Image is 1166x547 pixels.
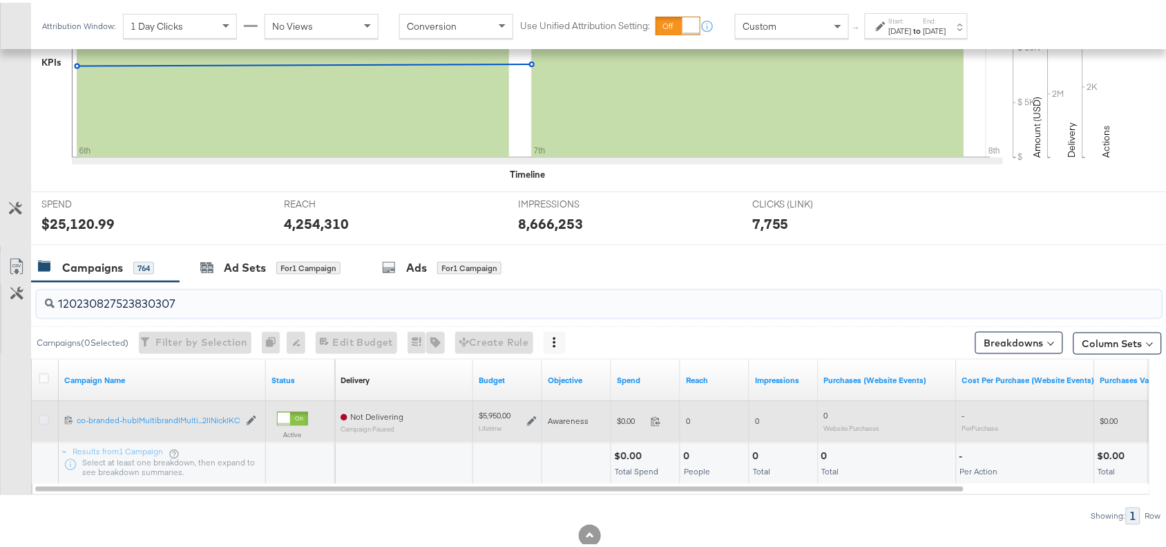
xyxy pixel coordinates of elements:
[924,23,946,34] div: [DATE]
[479,372,537,383] a: The maximum amount you're willing to spend on your ads, on average each day or over the lifetime ...
[617,414,645,424] span: $0.00
[548,414,589,424] span: Awareness
[686,372,744,383] a: The number of people your ad was served to.
[406,257,427,273] div: Ads
[1098,464,1116,474] span: Total
[520,17,650,30] label: Use Unified Attribution Setting:
[1100,122,1113,155] text: Actions
[437,259,501,272] div: for 1 Campaign
[479,422,501,430] sub: Lifetime
[975,329,1063,351] button: Breakdowns
[41,195,145,208] span: SPEND
[889,23,912,34] div: [DATE]
[271,372,329,383] a: Shows the current state of your Ad Campaign.
[277,428,308,437] label: Active
[262,329,287,351] div: 0
[959,447,967,461] div: -
[1091,509,1126,519] div: Showing:
[755,372,813,383] a: The number of times your ad was served. On mobile apps an ad is counted as served the first time ...
[77,413,239,425] a: co-branded-hub|Multibrand|Multi...2||Nick|KC
[684,464,710,474] span: People
[686,414,690,424] span: 0
[510,165,545,178] div: Timeline
[341,372,370,383] a: Reflects the ability of your Ad Campaign to achieve delivery based on ad states, schedule and bud...
[37,334,128,346] div: Campaigns ( 0 Selected)
[617,372,675,383] a: The total amount spent to date.
[1100,414,1118,424] span: $0.00
[824,372,951,383] a: The number of times a purchase was made tracked by your Custom Audience pixel on your website aft...
[752,447,763,461] div: 0
[850,24,863,28] span: ↑
[889,14,912,23] label: Start:
[518,211,583,231] div: 8,666,253
[753,464,770,474] span: Total
[548,372,606,383] a: Your campaign's objective.
[1073,330,1162,352] button: Column Sets
[407,17,457,30] span: Conversion
[479,408,510,419] div: $5,950.00
[350,409,403,420] span: Not Delivering
[276,259,341,272] div: for 1 Campaign
[614,447,646,461] div: $0.00
[1066,120,1078,155] text: Delivery
[615,464,658,474] span: Total Spend
[912,23,924,33] strong: to
[41,211,115,231] div: $25,120.99
[1031,94,1044,155] text: Amount (USD)
[962,422,999,430] sub: Per Purchase
[822,464,839,474] span: Total
[960,464,998,474] span: Per Action
[64,372,260,383] a: Your campaign name.
[755,414,759,424] span: 0
[1145,509,1162,519] div: Row
[683,447,694,461] div: 0
[824,408,828,418] span: 0
[821,447,832,461] div: 0
[341,372,370,383] div: Delivery
[962,408,965,418] span: -
[518,195,622,208] span: IMPRESSIONS
[41,53,61,66] div: KPIs
[752,211,789,231] div: 7,755
[55,282,1060,309] input: Search Campaigns by Name, ID or Objective
[752,195,856,208] span: CLICKS (LINK)
[62,257,123,273] div: Campaigns
[133,259,154,272] div: 764
[284,211,349,231] div: 4,254,310
[224,257,266,273] div: Ad Sets
[962,372,1095,383] a: The average cost for each purchase tracked by your Custom Audience pixel on your website after pe...
[284,195,388,208] span: REACH
[272,17,313,30] span: No Views
[41,19,116,28] div: Attribution Window:
[824,422,880,430] sub: Website Purchases
[341,423,403,431] sub: Campaign Paused
[1098,447,1129,461] div: $0.00
[131,17,183,30] span: 1 Day Clicks
[924,14,946,23] label: End:
[743,17,776,30] span: Custom
[1126,505,1140,522] div: 1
